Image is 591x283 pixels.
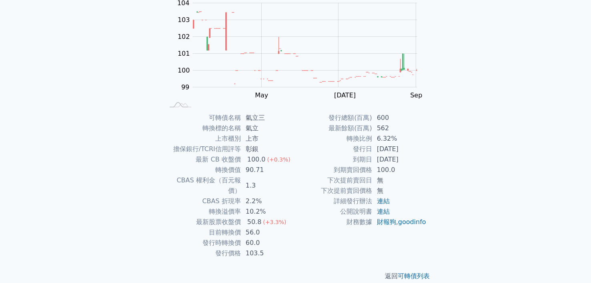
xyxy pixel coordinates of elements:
td: 下次提前賣回日 [296,175,372,186]
td: CBAS 權利金（百元報價） [164,175,241,196]
td: 發行價格 [164,248,241,259]
span: (+0.3%) [267,156,290,163]
a: goodinfo [398,218,426,226]
span: (+3.3%) [263,219,286,225]
a: 連結 [377,197,390,205]
tspan: 102 [178,33,190,40]
td: 到期賣回價格 [296,165,372,175]
tspan: Sep [410,91,422,99]
td: 1.3 [241,175,296,196]
td: 無 [372,175,427,186]
a: 財報狗 [377,218,396,226]
td: 103.5 [241,248,296,259]
td: 氣立三 [241,113,296,123]
td: 600 [372,113,427,123]
td: 最新 CB 收盤價 [164,154,241,165]
td: [DATE] [372,144,427,154]
tspan: 103 [178,16,190,24]
td: 財務數據 [296,217,372,227]
td: CBAS 折現率 [164,196,241,206]
a: 可轉債列表 [398,272,430,280]
td: 最新餘額(百萬) [296,123,372,133]
tspan: May [255,91,268,99]
p: 返回 [155,271,437,281]
div: 100.0 [246,154,267,165]
td: 56.0 [241,227,296,238]
td: 彰銀 [241,144,296,154]
tspan: 100 [178,67,190,74]
td: 轉換價值 [164,165,241,175]
tspan: 99 [181,83,189,91]
td: 發行總額(百萬) [296,113,372,123]
td: 可轉債名稱 [164,113,241,123]
td: 10.2% [241,206,296,217]
td: 上市櫃別 [164,133,241,144]
td: 轉換標的名稱 [164,123,241,133]
td: [DATE] [372,154,427,165]
td: 60.0 [241,238,296,248]
tspan: 101 [178,50,190,57]
td: 發行日 [296,144,372,154]
td: 詳細發行辦法 [296,196,372,206]
td: 到期日 [296,154,372,165]
td: 上市 [241,133,296,144]
td: 轉換比例 [296,133,372,144]
td: 2.2% [241,196,296,206]
td: 無 [372,186,427,196]
td: 發行時轉換價 [164,238,241,248]
td: 氣立 [241,123,296,133]
td: 6.32% [372,133,427,144]
td: 562 [372,123,427,133]
td: 90.71 [241,165,296,175]
td: 擔保銀行/TCRI信用評等 [164,144,241,154]
div: 聊天小工具 [551,245,591,283]
td: 100.0 [372,165,427,175]
iframe: Chat Widget [551,245,591,283]
tspan: [DATE] [334,91,356,99]
td: 轉換溢價率 [164,206,241,217]
td: 目前轉換價 [164,227,241,238]
div: 50.8 [246,217,263,227]
td: 公開說明書 [296,206,372,217]
td: , [372,217,427,227]
a: 連結 [377,208,390,215]
td: 最新股票收盤價 [164,217,241,227]
td: 下次提前賣回價格 [296,186,372,196]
